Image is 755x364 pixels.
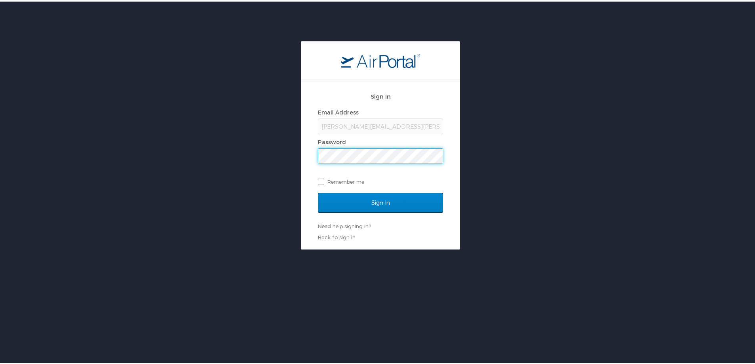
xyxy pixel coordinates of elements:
a: Back to sign in [318,233,356,239]
label: Email Address [318,107,359,114]
input: Sign In [318,191,443,211]
h2: Sign In [318,90,443,99]
label: Password [318,137,346,144]
a: Need help signing in? [318,221,371,228]
label: Remember me [318,174,443,186]
img: logo [341,52,420,66]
